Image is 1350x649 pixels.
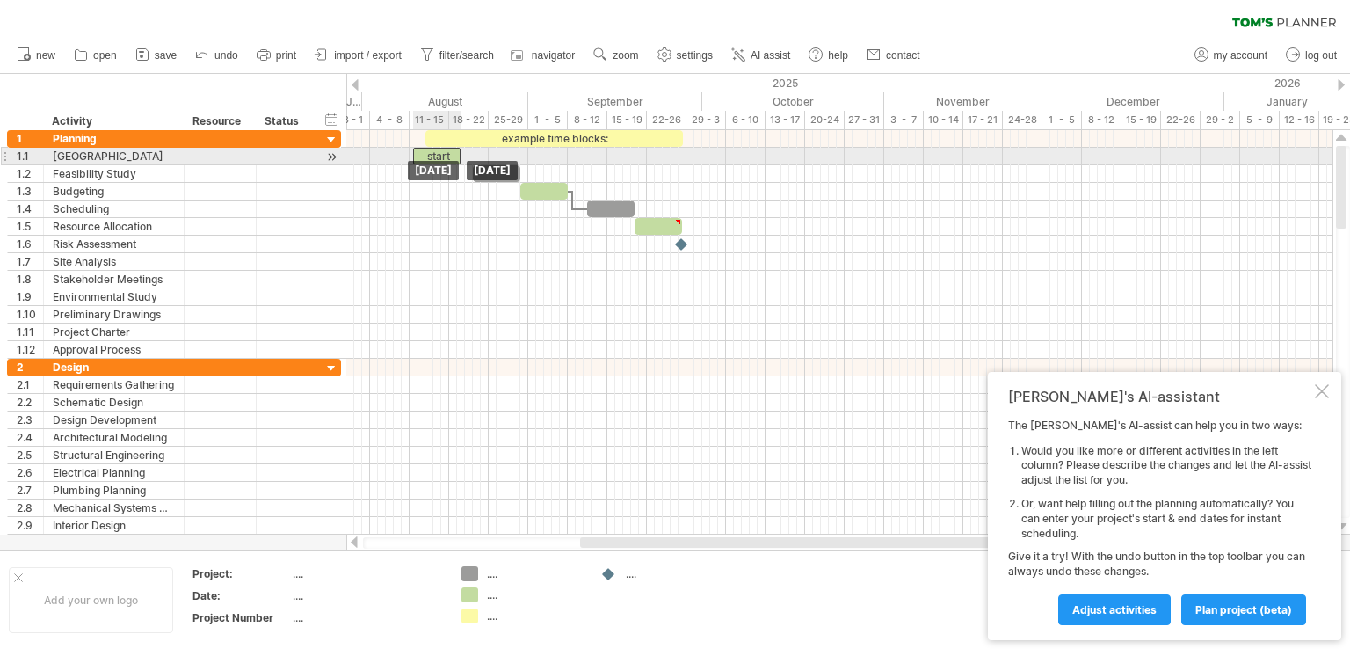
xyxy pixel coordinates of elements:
div: 1.7 [17,253,43,270]
div: [DATE] [408,161,459,180]
span: print [276,49,296,62]
div: 1.6 [17,236,43,252]
div: Design [53,359,175,376]
span: my account [1214,49,1267,62]
div: Status [265,113,303,130]
div: Feasibility Study [53,165,175,182]
div: start [413,148,461,164]
a: plan project (beta) [1181,594,1306,625]
a: my account [1190,44,1273,67]
div: 11 - 15 [410,111,449,129]
div: 2.4 [17,429,43,446]
span: plan project (beta) [1195,603,1292,616]
div: Project Charter [53,324,175,340]
div: .... [487,587,583,602]
div: 22-26 [1161,111,1201,129]
div: September 2025 [528,92,702,111]
a: AI assist [727,44,795,67]
div: Resource Allocation [53,218,175,235]
div: 20-24 [805,111,845,129]
div: .... [293,588,440,603]
div: 1.1 [17,148,43,164]
div: 1.5 [17,218,43,235]
div: 2.9 [17,517,43,534]
div: Architectural Modeling [53,429,175,446]
a: undo [191,44,243,67]
a: Adjust activities [1058,594,1171,625]
div: Plumbing Planning [53,482,175,499]
div: Budgeting [53,183,175,200]
div: Requirements Gathering [53,376,175,393]
div: .... [487,609,583,623]
span: navigator [532,49,575,62]
div: 5 - 9 [1240,111,1280,129]
div: 28 - 1 [330,111,370,129]
div: 2.5 [17,447,43,463]
div: [GEOGRAPHIC_DATA] [53,148,175,164]
span: new [36,49,55,62]
span: filter/search [439,49,494,62]
div: Preliminary Drawings [53,306,175,323]
a: contact [862,44,925,67]
a: new [12,44,61,67]
div: 1.12 [17,341,43,358]
span: zoom [613,49,638,62]
div: [PERSON_NAME]'s AI-assistant [1008,388,1311,405]
span: contact [886,49,920,62]
span: open [93,49,117,62]
div: 2.7 [17,482,43,499]
div: Add your own logo [9,567,173,633]
div: Schematic Design [53,394,175,411]
div: 17 - 21 [963,111,1003,129]
a: settings [653,44,718,67]
div: 2.8 [17,500,43,516]
div: 1.9 [17,288,43,305]
div: August 2025 [362,92,528,111]
div: Project: [192,566,289,581]
div: 2.3 [17,412,43,428]
a: help [804,44,853,67]
div: Structural Engineering [53,447,175,463]
div: Site Analysis [53,253,175,270]
a: zoom [589,44,643,67]
div: 2 [17,359,43,376]
div: October 2025 [702,92,884,111]
div: example time blocks: [425,130,683,147]
a: save [131,44,182,67]
div: 1.8 [17,271,43,288]
span: save [155,49,177,62]
span: settings [677,49,713,62]
div: Design Development [53,412,175,428]
div: Risk Assessment [53,236,175,252]
div: 1.4 [17,201,43,217]
div: Activity [52,113,174,130]
div: 3 - 7 [884,111,924,129]
div: Project Number [192,610,289,625]
div: .... [293,610,440,625]
div: Stakeholder Meetings [53,271,175,288]
span: import / export [334,49,402,62]
div: Date: [192,588,289,603]
div: Mechanical Systems Design [53,500,175,516]
div: 1.3 [17,183,43,200]
div: 25-29 [489,111,528,129]
li: Would you like more or different activities in the left column? Please describe the changes and l... [1021,444,1311,488]
div: 15 - 19 [1121,111,1161,129]
div: 1 [17,130,43,147]
li: Or, want help filling out the planning automatically? You can enter your project's start & end da... [1021,497,1311,541]
span: undo [214,49,238,62]
div: 1.11 [17,324,43,340]
div: scroll to activity [323,148,340,166]
div: .... [626,566,722,581]
span: help [828,49,848,62]
div: 6 - 10 [726,111,766,129]
div: 29 - 3 [686,111,726,129]
div: 10 - 14 [924,111,963,129]
a: open [69,44,122,67]
div: 13 - 17 [766,111,805,129]
div: 24-28 [1003,111,1042,129]
div: 22-26 [647,111,686,129]
div: .... [293,566,440,581]
div: Planning [53,130,175,147]
span: log out [1305,49,1337,62]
